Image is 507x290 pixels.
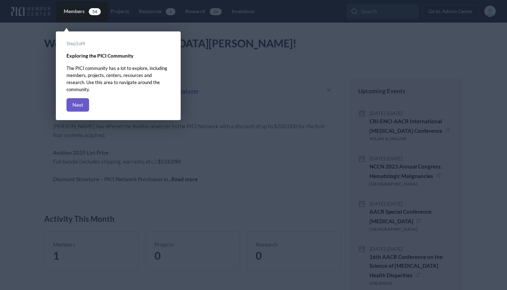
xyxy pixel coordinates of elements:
span: 54 [89,8,101,15]
a: Members54 [59,5,105,18]
h6: Exploring the PICI Community [66,52,170,59]
a: Projects [106,5,133,18]
span: Step 1 of 4 [66,40,170,47]
button: Next [66,98,89,112]
p: The PICI community has a lot to explore, including members, projects, centers, resources and rese... [66,65,170,93]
